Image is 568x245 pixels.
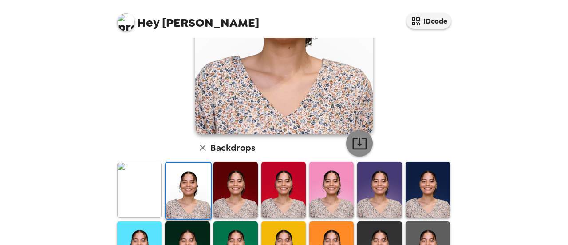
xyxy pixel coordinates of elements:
[117,162,162,217] img: Original
[406,13,451,29] button: IDcode
[117,9,259,29] span: [PERSON_NAME]
[137,15,159,31] span: Hey
[117,13,135,31] img: profile pic
[210,141,255,155] h6: Backdrops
